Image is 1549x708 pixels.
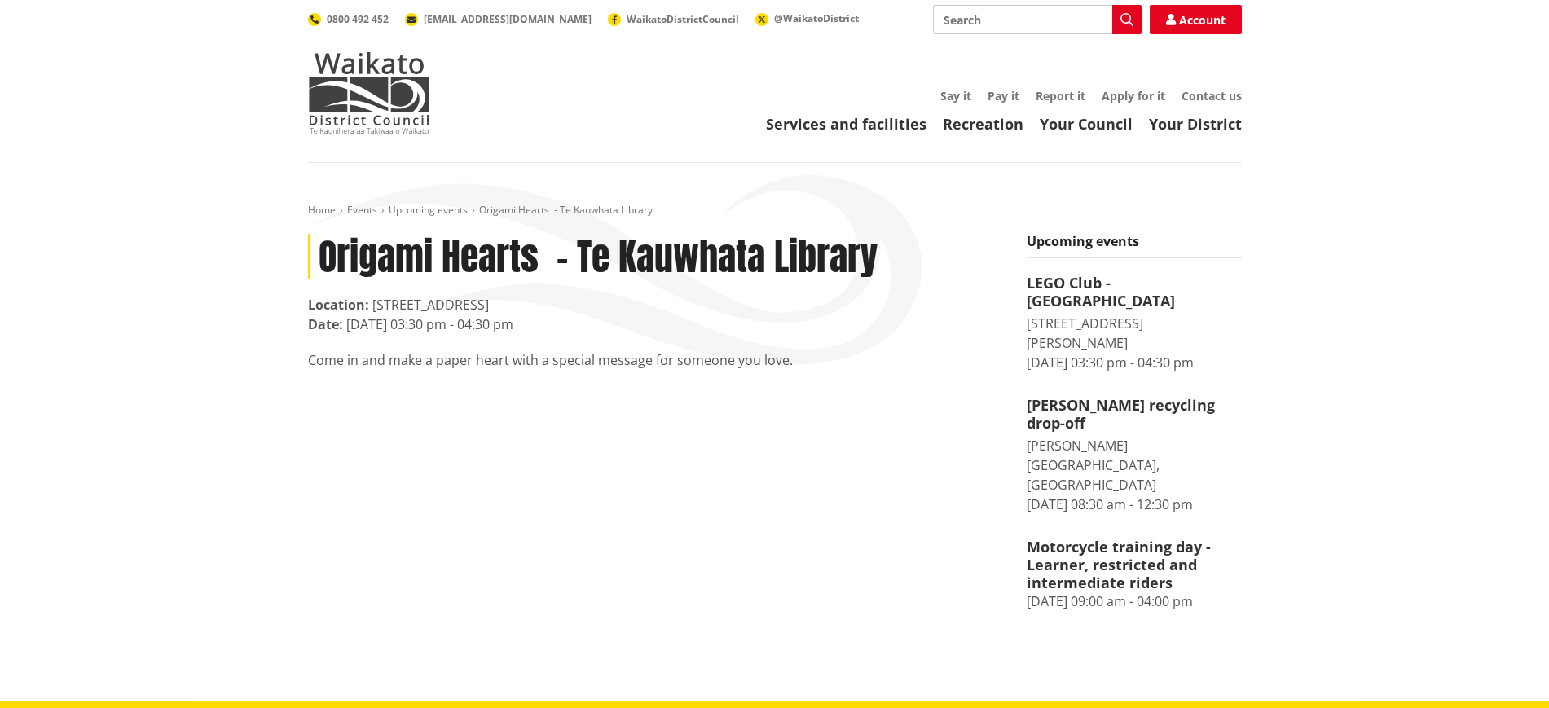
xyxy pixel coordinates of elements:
[766,114,926,134] a: Services and facilities
[372,296,489,314] span: [STREET_ADDRESS]
[933,5,1142,34] input: Search input
[1027,234,1242,258] h5: Upcoming events
[308,350,1002,370] p: Come in and make a paper heart with a special message for someone you love.
[1036,88,1085,103] a: Report it
[1474,640,1533,698] iframe: Messenger Launcher
[308,12,389,26] a: 0800 492 452
[1027,592,1193,610] time: [DATE] 09:00 am - 04:00 pm
[608,12,739,26] a: WaikatoDistrictCouncil
[424,12,592,26] span: [EMAIL_ADDRESS][DOMAIN_NAME]
[389,203,468,217] a: Upcoming events
[1040,114,1133,134] a: Your Council
[1027,314,1242,353] div: [STREET_ADDRESS][PERSON_NAME]
[327,12,389,26] span: 0800 492 452
[1027,354,1194,372] time: [DATE] 03:30 pm - 04:30 pm
[1150,5,1242,34] a: Account
[1027,275,1242,310] h4: LEGO Club - [GEOGRAPHIC_DATA]
[347,203,377,217] a: Events
[1149,114,1242,134] a: Your District
[1027,495,1193,513] time: [DATE] 08:30 am - 12:30 pm
[405,12,592,26] a: [EMAIL_ADDRESS][DOMAIN_NAME]
[346,315,513,333] time: [DATE] 03:30 pm - 04:30 pm
[940,88,971,103] a: Say it
[308,204,1242,218] nav: breadcrumb
[308,203,336,217] a: Home
[308,52,430,134] img: Waikato District Council - Te Kaunihera aa Takiwaa o Waikato
[1027,275,1242,372] a: LEGO Club - [GEOGRAPHIC_DATA] [STREET_ADDRESS][PERSON_NAME] [DATE] 03:30 pm - 04:30 pm
[755,11,859,25] a: @WaikatoDistrict
[627,12,739,26] span: WaikatoDistrictCouncil
[1102,88,1165,103] a: Apply for it
[308,315,343,333] strong: Date:
[308,234,1002,279] h1: Origami Hearts - Te Kauwhata Library
[479,203,653,217] span: Origami Hearts - Te Kauwhata Library
[1027,397,1242,432] h4: [PERSON_NAME] recycling drop-off
[943,114,1023,134] a: Recreation
[774,11,859,25] span: @WaikatoDistrict
[1027,397,1242,514] a: [PERSON_NAME] recycling drop-off [PERSON_NAME][GEOGRAPHIC_DATA], [GEOGRAPHIC_DATA] [DATE] 08:30 a...
[308,296,369,314] strong: Location:
[1027,539,1242,591] h4: Motorcycle training day - Learner, restricted and intermediate riders
[1027,539,1242,611] a: Motorcycle training day - Learner, restricted and intermediate riders [DATE] 09:00 am - 04:00 pm
[1182,88,1242,103] a: Contact us
[988,88,1019,103] a: Pay it
[1027,436,1242,495] div: [PERSON_NAME][GEOGRAPHIC_DATA], [GEOGRAPHIC_DATA]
